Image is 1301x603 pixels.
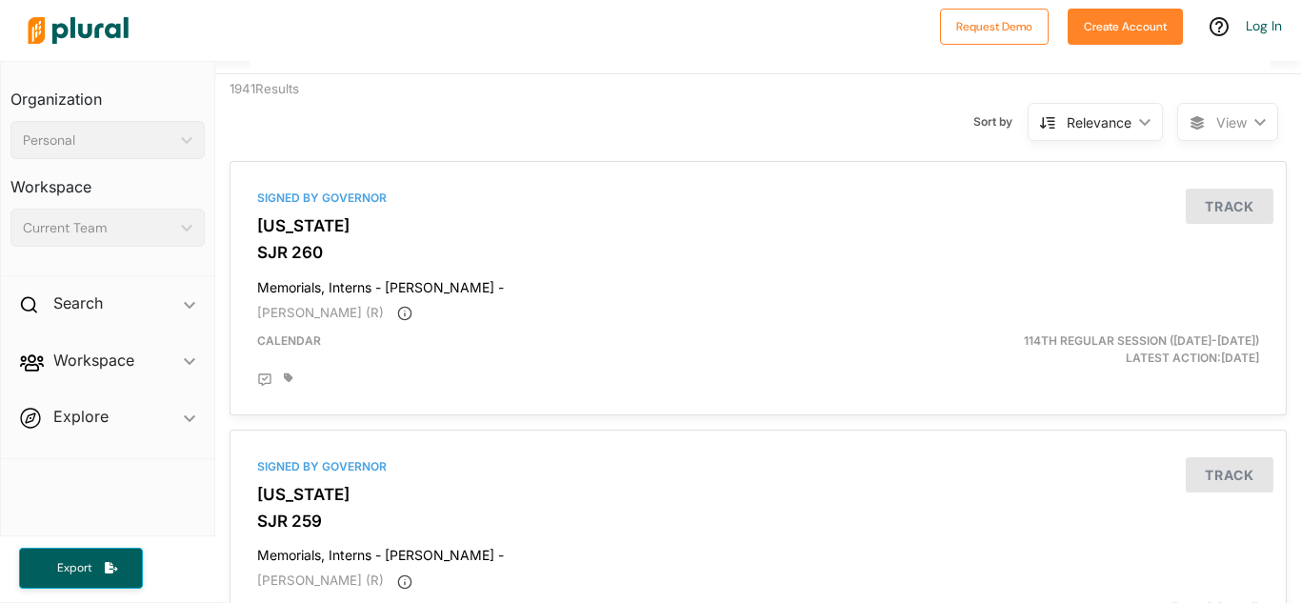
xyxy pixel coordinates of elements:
h3: [US_STATE] [257,485,1259,504]
div: Latest Action: [DATE] [930,332,1273,367]
h3: SJR 259 [257,512,1259,531]
button: Request Demo [940,9,1049,45]
span: 114th Regular Session ([DATE]-[DATE]) [1024,333,1259,348]
a: Create Account [1068,15,1183,35]
div: Add Position Statement [257,372,272,388]
h4: Memorials, Interns - [PERSON_NAME] - [257,538,1259,564]
button: Track [1186,457,1273,492]
a: Request Demo [940,15,1049,35]
span: Export [44,560,105,576]
div: Personal [23,131,173,151]
span: [PERSON_NAME] (R) [257,573,384,588]
span: Sort by [973,113,1028,131]
span: View [1216,112,1247,132]
div: Add tags [284,372,293,384]
div: Relevance [1067,112,1131,132]
span: Calendar [257,333,321,348]
button: Export [19,548,143,589]
a: Log In [1246,17,1282,34]
div: Signed by Governor [257,190,1259,207]
h3: SJR 260 [257,243,1259,262]
button: Track [1186,189,1273,224]
div: Signed by Governor [257,458,1259,475]
div: Current Team [23,218,173,238]
h3: [US_STATE] [257,216,1259,235]
h3: Workspace [10,159,205,201]
h3: Organization [10,71,205,113]
h2: Search [53,292,103,313]
div: 1941 Results [215,74,487,147]
h4: Memorials, Interns - [PERSON_NAME] - [257,271,1259,296]
span: [PERSON_NAME] (R) [257,305,384,320]
button: Create Account [1068,9,1183,45]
